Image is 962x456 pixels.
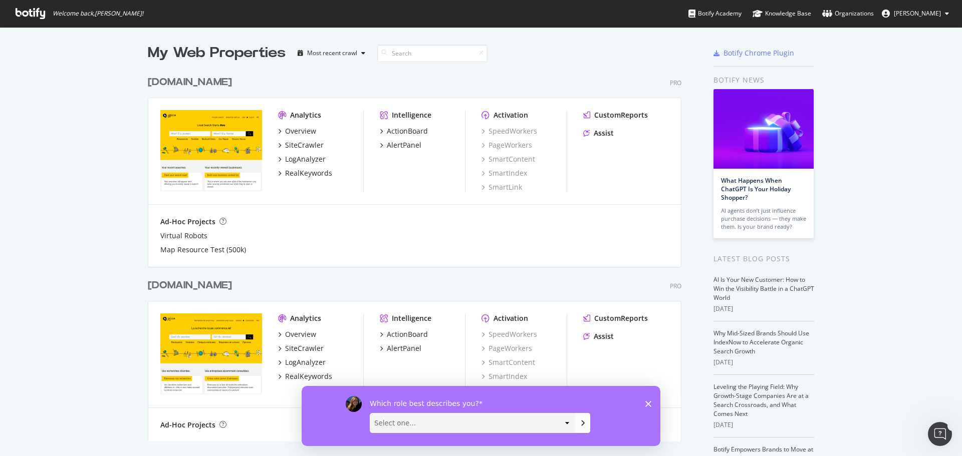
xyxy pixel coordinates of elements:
div: Pro [670,79,681,87]
button: Most recent crawl [294,45,369,61]
iframe: Survey by Laura from Botify [302,386,660,446]
div: [DOMAIN_NAME] [148,75,232,90]
div: SiteCrawler [285,343,324,353]
div: Activation [494,313,528,323]
div: Botify Academy [688,9,742,19]
div: AI agents don’t just influence purchase decisions — they make them. Is your brand ready? [721,207,806,231]
a: Why Mid-Sized Brands Should Use IndexNow to Accelerate Organic Search Growth [713,329,809,355]
a: PageWorkers [482,140,532,150]
a: Overview [278,329,316,339]
div: ActionBoard [387,329,428,339]
div: [DOMAIN_NAME] [148,278,232,293]
a: Overview [278,126,316,136]
a: SmartLink [482,385,522,395]
div: Ad-Hoc Projects [160,420,215,430]
a: SmartContent [482,357,535,367]
div: AlertPanel [387,140,421,150]
div: Overview [285,329,316,339]
div: Most recent crawl [307,50,357,56]
img: pagesjaunes.ca [160,313,262,394]
div: Knowledge Base [753,9,811,19]
input: Search [377,45,488,62]
div: LogAnalyzer [285,154,326,164]
div: Activation [494,110,528,120]
a: SmartLink [482,182,522,192]
button: [PERSON_NAME] [874,6,957,22]
span: Welcome back, [PERSON_NAME] ! [53,10,143,18]
a: Virtual Robots [160,231,207,241]
div: My Web Properties [148,43,286,63]
div: LogAnalyzer [285,357,326,367]
a: Assist [583,128,614,138]
img: What Happens When ChatGPT Is Your Holiday Shopper? [713,89,814,169]
div: CustomReports [594,110,648,120]
div: Latest Blog Posts [713,253,814,264]
div: grid [148,63,689,441]
a: What Happens When ChatGPT Is Your Holiday Shopper? [721,176,791,202]
a: RealKeywords [278,168,332,178]
a: SiteCrawler [278,140,324,150]
a: LogAnalyzer [278,154,326,164]
div: RealKeywords [285,168,332,178]
div: CustomReports [594,313,648,323]
div: [DATE] [713,420,814,429]
a: PageWorkers [482,343,532,353]
a: Leveling the Playing Field: Why Growth-Stage Companies Are at a Search Crossroads, and What Comes... [713,382,809,418]
a: Assist [583,331,614,341]
div: Overview [285,126,316,136]
div: Intelligence [392,313,431,323]
span: Lovepreet Sekhon [894,9,941,18]
a: SpeedWorkers [482,329,537,339]
a: AlertPanel [380,343,421,353]
img: yellowpages.ca [160,110,262,191]
a: AlertPanel [380,140,421,150]
div: Assist [594,128,614,138]
a: SmartIndex [482,168,527,178]
a: CustomReports [583,313,648,323]
a: AI Is Your New Customer: How to Win the Visibility Battle in a ChatGPT World [713,275,814,302]
div: RealKeywords [285,371,332,381]
a: SiteCrawler [278,343,324,353]
div: Ad-Hoc Projects [160,217,215,227]
div: [DATE] [713,358,814,367]
div: SiteCrawler [285,140,324,150]
a: Map Resource Test (500k) [160,245,246,255]
div: Organizations [822,9,874,19]
a: LogAnalyzer [278,357,326,367]
a: ActionBoard [380,126,428,136]
a: ActionBoard [380,329,428,339]
div: Intelligence [392,110,431,120]
a: [DOMAIN_NAME] [148,75,236,90]
div: Botify news [713,75,814,86]
div: ActionBoard [387,126,428,136]
div: Pro [670,282,681,290]
a: SmartContent [482,154,535,164]
div: AlertPanel [387,343,421,353]
a: SmartIndex [482,371,527,381]
a: CustomReports [583,110,648,120]
a: SpeedWorkers [482,126,537,136]
div: [DATE] [713,304,814,313]
a: Botify Chrome Plugin [713,48,794,58]
iframe: Intercom live chat [928,422,952,446]
div: Analytics [290,110,321,120]
a: [DOMAIN_NAME] [148,278,236,293]
a: RealKeywords [278,371,332,381]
